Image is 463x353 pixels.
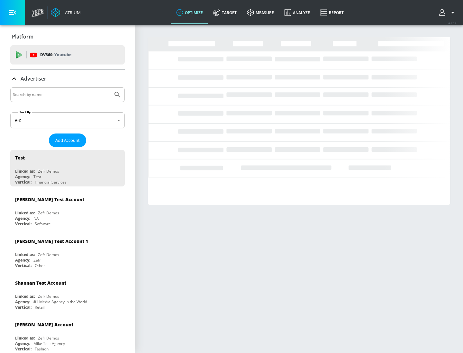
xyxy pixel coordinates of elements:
[10,275,125,312] div: Shannan Test AccountLinked as:Zefr DemosAgency:#1 Media Agency in the WorldVertical:Retail
[35,179,67,185] div: Financial Services
[15,216,30,221] div: Agency:
[35,221,51,227] div: Software
[13,90,110,99] input: Search by name
[49,133,86,147] button: Add Account
[15,346,32,352] div: Vertical:
[62,10,81,15] div: Atrium
[15,221,32,227] div: Vertical:
[15,238,88,244] div: [PERSON_NAME] Test Account 1
[15,252,35,257] div: Linked as:
[448,21,457,25] span: v 4.25.2
[12,33,33,40] p: Platform
[171,1,208,24] a: optimize
[51,8,81,17] a: Atrium
[242,1,279,24] a: measure
[15,299,30,305] div: Agency:
[10,233,125,270] div: [PERSON_NAME] Test Account 1Linked as:Zefr DemosAgency:ZefrVertical:Other
[21,75,46,82] p: Advertiser
[15,155,25,161] div: Test
[15,196,84,202] div: [PERSON_NAME] Test Account
[38,210,59,216] div: Zefr Demos
[15,168,35,174] div: Linked as:
[15,341,30,346] div: Agency:
[15,174,30,179] div: Agency:
[10,192,125,228] div: [PERSON_NAME] Test AccountLinked as:Zefr DemosAgency:NAVertical:Software
[33,341,65,346] div: Mike Test Agency
[10,150,125,186] div: TestLinked as:Zefr DemosAgency:TestVertical:Financial Services
[15,322,73,328] div: [PERSON_NAME] Account
[54,51,71,58] p: Youtube
[33,216,39,221] div: NA
[315,1,349,24] a: Report
[38,335,59,341] div: Zefr Demos
[10,28,125,46] div: Platform
[40,51,71,58] p: DV360:
[38,168,59,174] div: Zefr Demos
[10,45,125,65] div: DV360: Youtube
[33,299,87,305] div: #1 Media Agency in the World
[33,174,41,179] div: Test
[279,1,315,24] a: Analyze
[15,210,35,216] div: Linked as:
[15,294,35,299] div: Linked as:
[15,257,30,263] div: Agency:
[10,112,125,128] div: A-Z
[35,305,45,310] div: Retail
[15,280,66,286] div: Shannan Test Account
[10,70,125,88] div: Advertiser
[35,263,45,268] div: Other
[15,179,32,185] div: Vertical:
[15,335,35,341] div: Linked as:
[33,257,41,263] div: Zefr
[18,110,32,114] label: Sort By
[208,1,242,24] a: Target
[35,346,49,352] div: Fashion
[55,137,80,144] span: Add Account
[38,294,59,299] div: Zefr Demos
[38,252,59,257] div: Zefr Demos
[15,263,32,268] div: Vertical:
[15,305,32,310] div: Vertical:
